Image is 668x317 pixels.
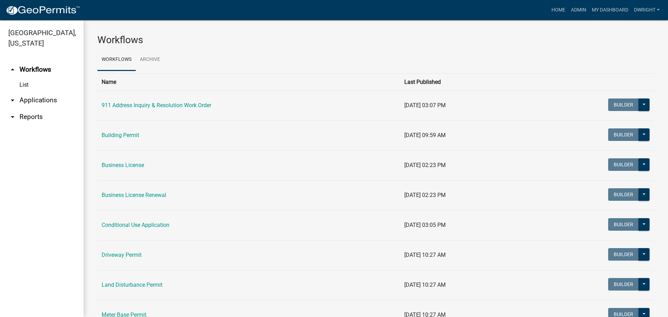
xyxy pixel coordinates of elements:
[589,3,631,17] a: My Dashboard
[404,102,446,109] span: [DATE] 03:07 PM
[400,73,526,90] th: Last Published
[8,113,17,121] i: arrow_drop_down
[102,162,144,168] a: Business License
[97,73,400,90] th: Name
[404,192,446,198] span: [DATE] 02:23 PM
[404,132,446,138] span: [DATE] 09:59 AM
[404,282,446,288] span: [DATE] 10:27 AM
[568,3,589,17] a: Admin
[608,248,639,261] button: Builder
[404,222,446,228] span: [DATE] 03:05 PM
[608,158,639,171] button: Builder
[549,3,568,17] a: Home
[8,96,17,104] i: arrow_drop_down
[8,65,17,74] i: arrow_drop_up
[608,218,639,231] button: Builder
[102,282,162,288] a: Land Disturbance Permit
[404,162,446,168] span: [DATE] 02:23 PM
[608,188,639,201] button: Builder
[608,278,639,291] button: Builder
[631,3,662,17] a: Dwright
[404,252,446,258] span: [DATE] 10:27 AM
[97,34,654,46] h3: Workflows
[608,128,639,141] button: Builder
[102,192,166,198] a: Business License Renewal
[136,49,164,71] a: Archive
[102,132,139,138] a: Building Permit
[97,49,136,71] a: Workflows
[102,222,169,228] a: Conditional Use Application
[608,98,639,111] button: Builder
[102,252,142,258] a: Driveway Permit
[102,102,211,109] a: 911 Address Inquiry & Resolution Work Order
